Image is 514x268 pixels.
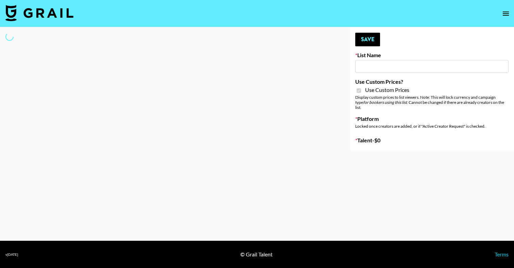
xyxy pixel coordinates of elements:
[363,100,407,105] em: for bookers using this list
[355,115,509,122] label: Platform
[5,5,73,21] img: Grail Talent
[355,78,509,85] label: Use Custom Prices?
[355,33,380,46] button: Save
[240,251,273,258] div: © Grail Talent
[5,252,18,257] div: v [DATE]
[355,137,509,144] label: Talent - $ 0
[499,7,513,20] button: open drawer
[355,95,509,110] div: Display custom prices to list viewers. Note: This will lock currency and campaign type . Cannot b...
[355,52,509,59] label: List Name
[495,251,509,257] a: Terms
[355,124,509,129] div: Locked once creators are added, or if "Active Creator Request" is checked.
[365,86,409,93] span: Use Custom Prices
